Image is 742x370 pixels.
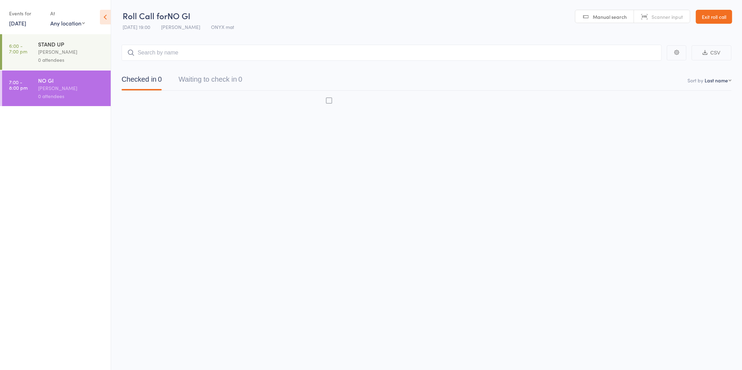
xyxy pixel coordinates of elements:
div: 0 attendees [38,56,105,64]
div: At [50,8,85,19]
button: Checked in0 [122,72,162,90]
span: [PERSON_NAME] [161,23,200,30]
div: 0 attendees [38,92,105,100]
span: ONYX mat [211,23,234,30]
div: 0 [238,75,242,83]
time: 7:00 - 8:00 pm [9,79,28,90]
input: Search by name [122,45,662,61]
span: Scanner input [652,13,683,20]
div: [PERSON_NAME] [38,48,105,56]
label: Sort by [688,77,703,84]
div: NO GI [38,76,105,84]
button: Waiting to check in0 [179,72,242,90]
button: CSV [692,45,732,60]
div: [PERSON_NAME] [38,84,105,92]
a: [DATE] [9,19,26,27]
a: 6:00 -7:00 pmSTAND UP[PERSON_NAME]0 attendees [2,34,111,70]
time: 6:00 - 7:00 pm [9,43,27,54]
div: Events for [9,8,43,19]
span: Roll Call for [123,10,167,21]
span: [DATE] 19:00 [123,23,150,30]
div: 0 [158,75,162,83]
div: Any location [50,19,85,27]
a: 7:00 -8:00 pmNO GI[PERSON_NAME]0 attendees [2,71,111,106]
div: STAND UP [38,40,105,48]
span: NO GI [167,10,190,21]
span: Manual search [593,13,627,20]
div: Last name [705,77,728,84]
a: Exit roll call [696,10,732,24]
